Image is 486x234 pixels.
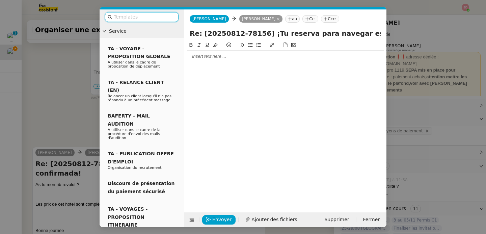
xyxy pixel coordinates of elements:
nz-tag: Cc: [302,15,318,23]
span: Service [109,27,181,35]
button: Fermer [359,215,384,225]
span: TA - PUBLICATION OFFRE D'EMPLOI [108,151,174,164]
button: Envoyer [202,215,236,225]
span: TA - RELANCE CLIENT (EN) [108,80,164,93]
span: BAFERTY - MAIL AUDITION [108,113,150,126]
span: Envoyer [212,216,232,224]
span: Discours de présentation du paiement sécurisé [108,181,175,194]
span: TA - VOYAGE - PROPOSITION GLOBALE [108,46,170,59]
span: A utiliser dans le cadre de la procédure d'envoi des mails d'audition [108,128,161,140]
span: TA - VOYAGES - PROPOSITION ITINERAIRE [108,206,147,228]
nz-tag: au [285,15,300,23]
input: Subject [190,28,381,38]
span: Fermer [363,216,380,224]
span: [PERSON_NAME] [192,17,226,21]
button: Supprimer [320,215,353,225]
nz-tag: Ccc: [321,15,339,23]
input: Templates [114,13,174,21]
div: Service [100,25,184,38]
span: Supprimer [324,216,349,224]
span: Organisation du recrutement [108,165,162,170]
button: Ajouter des fichiers [241,215,301,225]
span: A utiliser dans le cadre de proposition de déplacement [108,60,160,69]
span: Ajouter des fichiers [251,216,297,224]
nz-tag: [PERSON_NAME] [239,15,283,23]
span: Relancer un client lorsqu'il n'a pas répondu à un précédent message [108,94,171,102]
